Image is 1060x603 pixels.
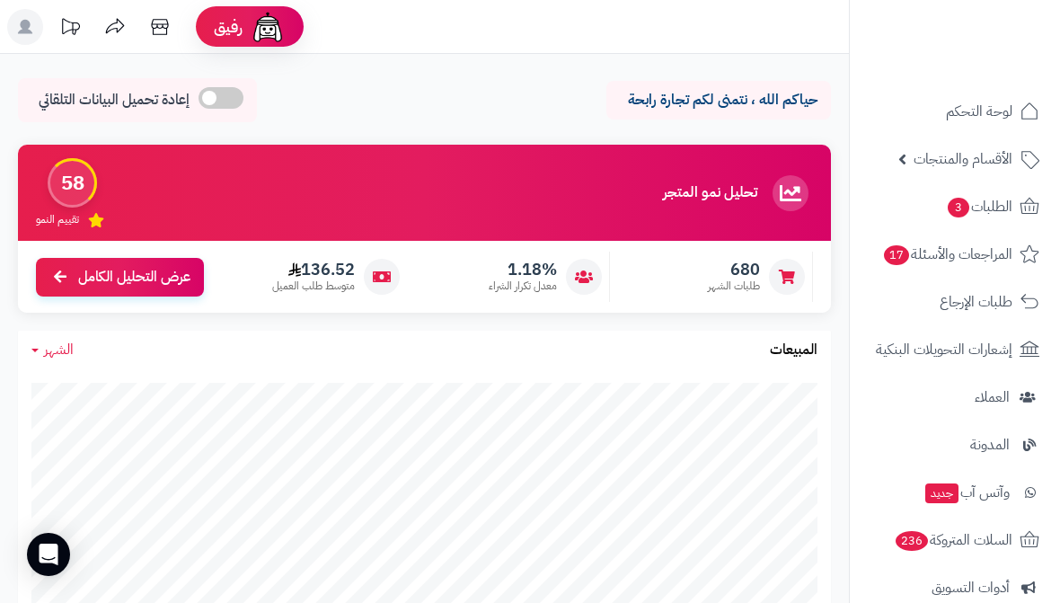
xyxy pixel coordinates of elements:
span: 680 [708,260,760,279]
span: جديد [925,483,958,503]
a: العملاء [861,376,1049,419]
img: ai-face.png [250,9,286,45]
span: السلات المتروكة [894,528,1012,553]
div: Open Intercom Messenger [27,533,70,576]
span: لوحة التحكم [946,99,1012,124]
span: 17 [884,245,909,265]
a: المراجعات والأسئلة17 [861,233,1049,276]
span: طلبات الإرجاع [940,289,1012,315]
span: الشهر [44,339,74,360]
a: تحديثات المنصة [48,9,93,49]
a: وآتس آبجديد [861,471,1049,514]
a: السلات المتروكة236 [861,519,1049,562]
span: وآتس آب [923,480,1010,505]
span: 3 [948,198,969,217]
span: 136.52 [272,260,355,279]
span: المراجعات والأسئلة [882,242,1012,267]
span: 1.18% [489,260,557,279]
a: الشهر [31,340,74,360]
span: إعادة تحميل البيانات التلقائي [39,90,190,111]
p: حياكم الله ، نتمنى لكم تجارة رابحة [620,90,817,111]
a: لوحة التحكم [861,90,1049,133]
a: إشعارات التحويلات البنكية [861,328,1049,371]
a: الطلبات3 [861,185,1049,228]
span: رفيق [214,16,243,38]
h3: تحليل نمو المتجر [663,185,757,201]
span: إشعارات التحويلات البنكية [876,337,1012,362]
a: عرض التحليل الكامل [36,258,204,297]
span: تقييم النمو [36,212,79,227]
h3: المبيعات [770,342,817,359]
span: عرض التحليل الكامل [78,267,190,288]
span: المدونة [970,432,1010,457]
span: معدل تكرار الشراء [489,279,557,294]
span: الأقسام والمنتجات [914,146,1012,172]
span: متوسط طلب العميل [272,279,355,294]
span: العملاء [975,385,1010,410]
a: المدونة [861,423,1049,466]
span: طلبات الشهر [708,279,760,294]
span: أدوات التسويق [932,575,1010,600]
span: الطلبات [946,194,1012,219]
span: 236 [896,531,928,551]
a: طلبات الإرجاع [861,280,1049,324]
